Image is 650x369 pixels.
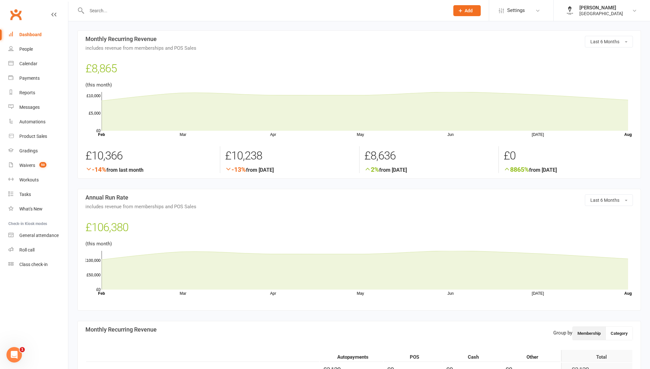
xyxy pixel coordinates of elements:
[502,350,560,362] th: Other
[465,8,473,13] span: Add
[39,162,46,168] span: 50
[85,219,633,296] div: (this month)
[585,36,633,47] button: Last 6 Months
[364,166,494,173] strong: from [DATE]
[19,206,43,211] div: What's New
[19,90,35,95] div: Reports
[8,6,24,23] a: Clubworx
[19,61,37,66] div: Calendar
[85,204,633,210] span: includes revenue from memberships and POS Sales
[453,5,481,16] button: Add
[320,350,383,362] th: Autopayments
[19,247,34,252] div: Roll call
[504,146,633,166] div: £0
[590,39,619,44] span: Last 6 Months
[8,71,68,86] a: Payments
[579,11,623,16] div: [GEOGRAPHIC_DATA]
[85,46,633,51] span: includes revenue from memberships and POS Sales
[563,4,576,17] img: thumb_image1645566591.png
[225,166,354,173] strong: from [DATE]
[19,105,40,110] div: Messages
[579,5,623,11] div: [PERSON_NAME]
[364,166,379,173] span: 2%
[359,326,638,340] div: Group by
[8,173,68,187] a: Workouts
[590,198,619,203] span: Last 6 Months
[8,27,68,42] a: Dashboard
[8,202,68,216] a: What's New
[19,32,42,37] div: Dashboard
[8,257,68,272] a: Class kiosk mode
[8,86,68,100] a: Reports
[19,163,35,168] div: Waivers
[19,134,47,139] div: Product Sales
[85,219,633,240] div: £106,380
[585,194,633,206] button: Last 6 Months
[8,187,68,202] a: Tasks
[8,100,68,115] a: Messages
[8,144,68,158] a: Gradings
[19,177,39,182] div: Workouts
[19,233,59,238] div: General attendance
[19,76,40,81] div: Payments
[384,350,442,362] th: POS
[19,192,31,197] div: Tasks
[8,228,68,243] a: General attendance kiosk mode
[81,326,359,333] h3: Monthly Recurring Revenue
[20,347,25,352] span: 1
[507,3,525,18] span: Settings
[19,262,48,267] div: Class check-in
[573,327,606,340] button: Membership
[443,350,501,362] th: Cash
[85,166,215,173] strong: from last month
[85,166,106,173] span: -14%
[8,42,68,56] a: People
[8,129,68,144] a: Product Sales
[225,166,246,173] span: -13%
[225,146,354,166] div: £10,238
[8,243,68,257] a: Roll call
[6,347,22,363] iframe: Intercom live chat
[19,119,45,124] div: Automations
[8,158,68,173] a: Waivers 50
[85,36,633,51] h3: Monthly Recurring Revenue
[85,194,633,209] h3: Annual Run Rate
[85,146,215,166] div: £10,366
[504,166,633,173] strong: from [DATE]
[504,166,529,173] span: 8865%
[561,350,632,362] th: Total
[8,56,68,71] a: Calendar
[85,60,633,81] div: £8,865
[19,148,38,153] div: Gradings
[85,60,633,137] main: (this month)
[606,327,633,340] button: Category
[8,115,68,129] a: Automations
[19,46,33,52] div: People
[85,6,445,15] input: Search...
[364,146,494,166] div: £8,636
